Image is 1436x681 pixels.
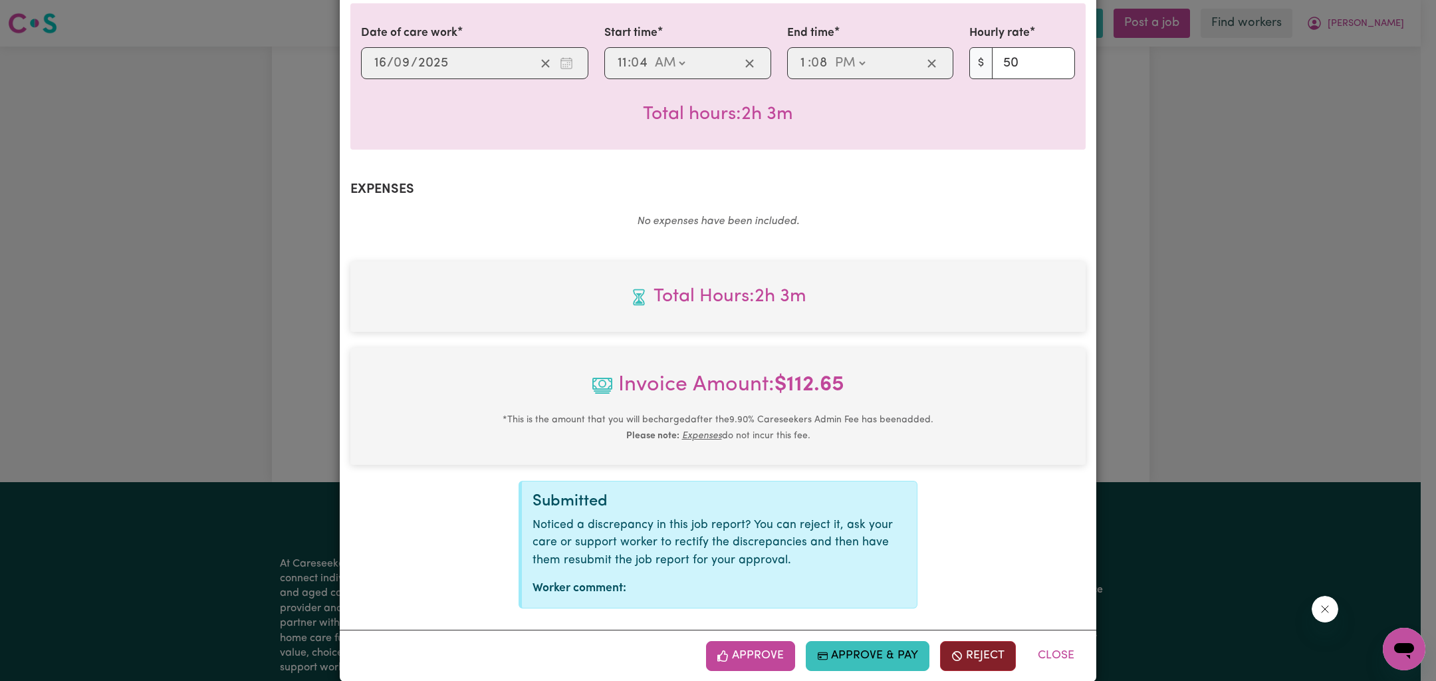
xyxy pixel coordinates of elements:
[787,25,834,42] label: End time
[637,216,799,227] em: No expenses have been included.
[361,25,457,42] label: Date of care work
[418,53,449,73] input: ----
[617,53,628,73] input: --
[533,493,608,509] span: Submitted
[350,182,1086,198] h2: Expenses
[806,641,930,670] button: Approve & Pay
[682,431,722,441] u: Expenses
[535,53,556,73] button: Clear date
[533,583,626,594] strong: Worker comment:
[631,57,639,70] span: 0
[812,53,829,73] input: --
[361,369,1075,412] span: Invoice Amount:
[706,641,795,670] button: Approve
[1312,596,1338,622] iframe: Close message
[643,105,793,124] span: Total hours worked: 2 hours 3 minutes
[940,641,1016,670] button: Reject
[8,9,80,20] span: Need any help?
[808,56,811,70] span: :
[604,25,658,42] label: Start time
[503,415,933,441] small: This is the amount that you will be charged after the 9.90 % Careseekers Admin Fee has been added...
[628,56,631,70] span: :
[411,56,418,70] span: /
[969,47,993,79] span: $
[533,517,906,569] p: Noticed a discrepancy in this job report? You can reject it, ask your care or support worker to r...
[811,57,819,70] span: 0
[775,374,844,396] b: $ 112.65
[800,53,808,73] input: --
[632,53,648,73] input: --
[374,53,387,73] input: --
[1026,641,1086,670] button: Close
[387,56,394,70] span: /
[361,283,1075,311] span: Total hours worked: 2 hours 3 minutes
[1383,628,1425,670] iframe: Button to launch messaging window
[556,53,577,73] button: Enter the date of care work
[626,431,679,441] b: Please note:
[969,25,1030,42] label: Hourly rate
[394,53,411,73] input: --
[394,57,402,70] span: 0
